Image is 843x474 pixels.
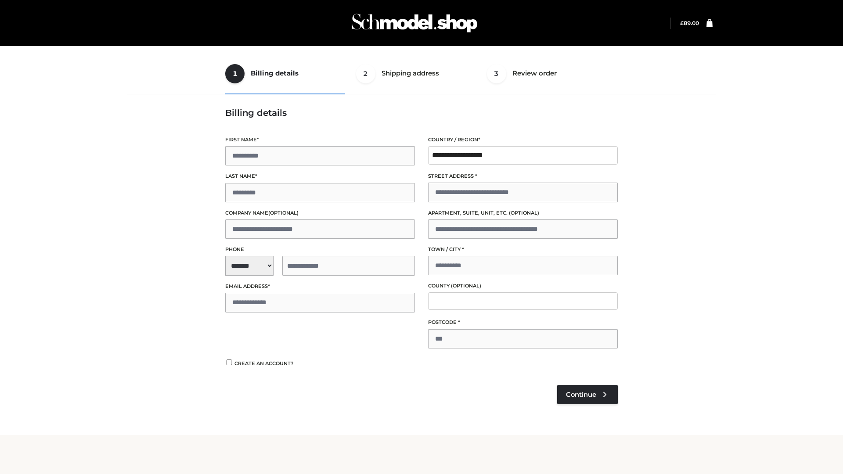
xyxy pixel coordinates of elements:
[225,172,415,180] label: Last name
[225,282,415,291] label: Email address
[509,210,539,216] span: (optional)
[428,209,618,217] label: Apartment, suite, unit, etc.
[428,318,618,327] label: Postcode
[428,136,618,144] label: Country / Region
[268,210,299,216] span: (optional)
[349,6,480,40] img: Schmodel Admin 964
[225,136,415,144] label: First name
[428,172,618,180] label: Street address
[225,108,618,118] h3: Billing details
[234,360,294,366] span: Create an account?
[225,359,233,365] input: Create an account?
[225,209,415,217] label: Company name
[680,20,684,26] span: £
[557,385,618,404] a: Continue
[680,20,699,26] a: £89.00
[225,245,415,254] label: Phone
[680,20,699,26] bdi: 89.00
[428,282,618,290] label: County
[428,245,618,254] label: Town / City
[451,283,481,289] span: (optional)
[566,391,596,399] span: Continue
